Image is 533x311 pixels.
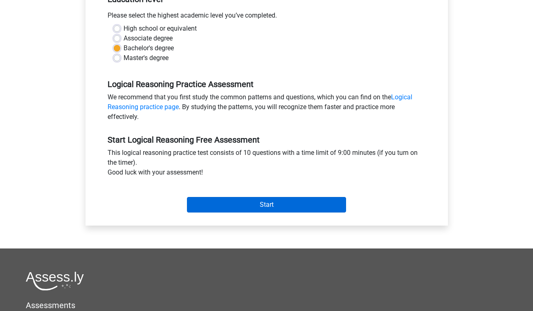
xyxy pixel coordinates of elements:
label: High school or equivalent [124,24,197,34]
div: Please select the highest academic level you’ve completed. [101,11,432,24]
div: We recommend that you first study the common patterns and questions, which you can find on the . ... [101,92,432,125]
label: Master's degree [124,53,169,63]
h5: Logical Reasoning Practice Assessment [108,79,426,89]
img: Assessly logo [26,271,84,291]
input: Start [187,197,346,213]
h5: Start Logical Reasoning Free Assessment [108,135,426,145]
label: Associate degree [124,34,173,43]
div: This logical reasoning practice test consists of 10 questions with a time limit of 9:00 minutes (... [101,148,432,181]
label: Bachelor's degree [124,43,174,53]
h5: Assessments [26,300,507,310]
